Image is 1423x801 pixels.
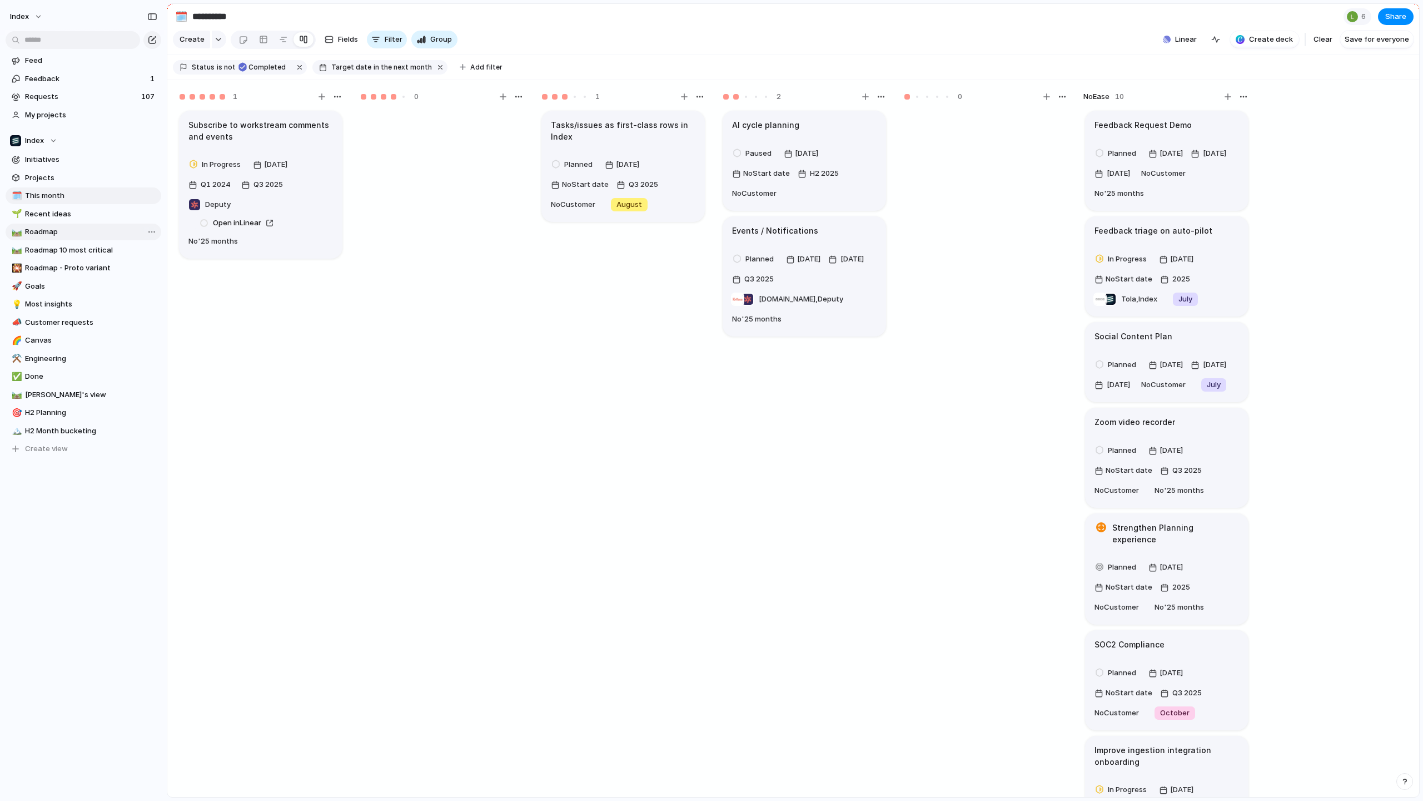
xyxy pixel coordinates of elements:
button: [DATE] [1146,558,1186,576]
span: [DATE] [1160,359,1183,370]
span: My projects [25,110,157,121]
span: No '25 months [1155,602,1204,611]
span: October [1160,708,1190,719]
span: Q3 2025 [1170,464,1205,477]
div: 🛤️ [12,388,19,401]
a: 🌱Recent ideas [6,206,161,222]
button: H2 2025 [795,165,844,182]
span: [DATE] [1200,358,1230,372]
span: Index [10,11,29,22]
button: No'25 months [186,233,241,250]
span: Create view [25,443,68,454]
button: 🏔️ [10,426,21,437]
span: Save for everyone [1345,34,1409,45]
button: 📣 [10,317,21,328]
button: Add filter [453,60,509,75]
div: 🏔️H2 Month bucketing [6,423,161,439]
button: [DATE] [783,250,823,268]
button: NoCustomer [1138,165,1188,182]
div: Tasks/issues as first-class rows in IndexPlanned[DATE]NoStart dateQ3 2025NoCustomerAugust [541,111,705,222]
button: [DATE] [1156,250,1196,268]
button: In Progress [1092,781,1154,799]
div: 📣Customer requests [6,314,161,331]
button: [DATE] [1188,356,1232,374]
button: Create deck [1230,31,1299,48]
span: [DOMAIN_NAME] , Deputy [759,294,843,305]
button: NoStart date [1092,462,1155,479]
button: Share [1378,8,1414,25]
div: 🎯 [12,407,19,419]
button: 💡 [10,299,21,310]
span: not [222,62,235,72]
span: July [1207,379,1221,390]
button: isnot [215,61,237,73]
button: NoStart date [729,165,793,182]
span: Target date [331,62,371,72]
a: 🚀Goals [6,278,161,295]
span: 0 [958,91,962,102]
div: 📣 [12,316,19,329]
button: October [1152,704,1198,722]
span: [DATE] [1170,254,1193,265]
span: [DATE] [1160,667,1183,679]
button: [DOMAIN_NAME],Deputy [729,290,846,308]
h1: Tasks/issues as first-class rows in Index [551,119,695,142]
button: Q3 2025 [1157,462,1207,479]
span: No Start date [1106,274,1152,285]
div: 🗓️This month [6,187,161,204]
button: in the next month [372,61,433,73]
span: Filter [385,34,402,45]
button: July [1170,290,1201,308]
div: Subscribe to workstream comments and eventsIn Progress[DATE]Q1 2024Q3 2025DeputyOpen inLinearNo'2... [179,111,342,259]
span: No '25 months [1094,189,1144,197]
span: No Customer [1094,708,1139,717]
h1: Strengthen Planning experience [1112,522,1239,545]
span: No Start date [1106,688,1152,699]
div: 🌱 [12,207,19,220]
button: No'25 months [1152,482,1207,500]
button: NoCustomer [1092,482,1142,500]
span: 0 [414,91,419,102]
span: Customer requests [25,317,157,328]
span: Open in Linear [213,217,261,229]
span: [PERSON_NAME]'s view [25,389,157,400]
span: Initiatives [25,154,157,165]
a: 🌈Canvas [6,332,161,349]
span: [DATE] [616,159,639,170]
span: Create [180,34,205,45]
span: Planned [1108,667,1136,679]
span: No Start date [1106,582,1152,593]
button: Fields [320,31,362,48]
button: Q3 2025 [729,270,779,288]
div: 🎯H2 Planning [6,404,161,421]
a: My projects [6,107,161,123]
div: ✅Done [6,368,161,385]
span: No Customer [732,189,777,197]
span: [DATE] [838,253,867,266]
button: Deputy [186,196,233,214]
button: Q3 2025 [614,176,664,194]
span: [DATE] [1170,784,1193,795]
span: Fields [338,34,358,45]
button: Index [6,132,161,149]
span: Linear [1175,34,1197,45]
a: Projects [6,170,161,186]
button: [DATE] [1146,664,1186,682]
button: 🛤️ [10,226,21,238]
span: This month [25,190,157,201]
span: August [616,199,642,210]
button: In Progress [186,156,248,174]
button: Planned [1092,356,1143,374]
span: Add filter [470,62,502,72]
span: Q1 2024 [198,178,233,191]
button: NoCustomer [729,185,779,202]
div: Social Content PlanPlanned[DATE][DATE][DATE]NoCustomerJuly [1085,322,1248,402]
span: H2 2025 [807,167,842,180]
h1: Subscribe to workstream comments and events [188,119,333,142]
button: [DATE] [250,156,290,174]
span: No '25 months [188,236,238,245]
a: 💡Most insights [6,296,161,313]
span: 1 [150,73,157,85]
div: 🛤️ [12,226,19,239]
